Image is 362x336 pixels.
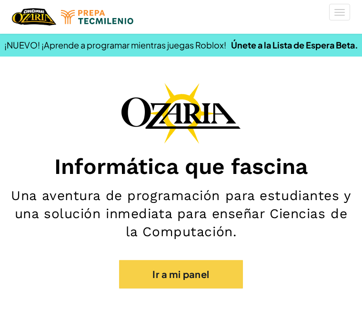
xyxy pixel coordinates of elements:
[10,187,352,241] h2: Una aventura de programación para estudiantes y una solución inmediata para enseñar Ciencias de l...
[119,260,243,288] a: Ir a mi panel
[12,7,56,27] img: Home
[4,39,226,50] span: ¡NUEVO! ¡Aprende a programar mientras juegas Roblox!
[12,7,56,27] a: Ozaria by CodeCombat logo
[121,83,241,144] img: Ozaria branding logo
[231,39,358,50] a: Únete a la Lista de Espera Beta.
[61,10,133,24] img: Tecmilenio logo
[10,153,352,180] h1: Informática que fascina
